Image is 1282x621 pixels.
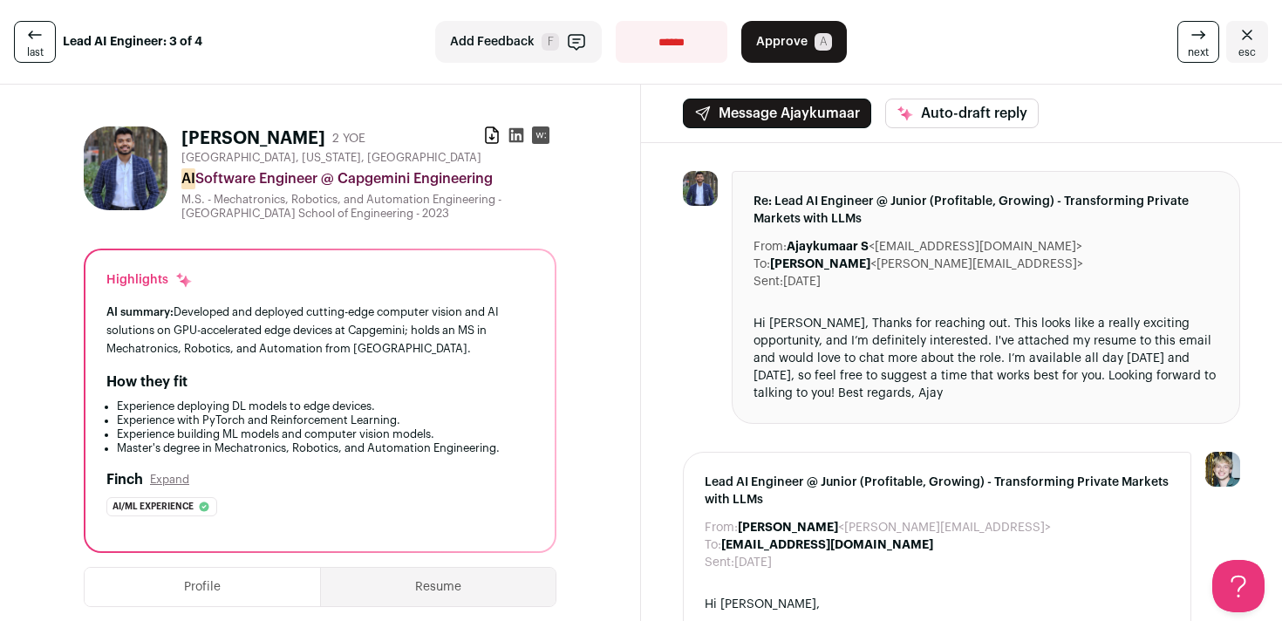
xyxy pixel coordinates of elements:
[117,427,534,441] li: Experience building ML models and computer vision models.
[106,372,188,392] h2: How they fit
[754,273,783,290] dt: Sent:
[754,238,787,256] dt: From:
[113,498,194,515] span: Ai/ml experience
[1205,452,1240,487] img: 6494470-medium_jpg
[787,241,869,253] b: Ajaykumaar S
[1177,21,1219,63] a: next
[181,151,481,165] span: [GEOGRAPHIC_DATA], [US_STATE], [GEOGRAPHIC_DATA]
[770,256,1083,273] dd: <[PERSON_NAME][EMAIL_ADDRESS]>
[181,126,325,151] h1: [PERSON_NAME]
[754,256,770,273] dt: To:
[705,596,1169,613] div: Hi [PERSON_NAME],
[332,130,365,147] div: 2 YOE
[106,271,193,289] div: Highlights
[705,536,721,554] dt: To:
[1188,45,1209,59] span: next
[117,399,534,413] li: Experience deploying DL models to edge devices.
[27,45,44,59] span: last
[106,303,534,358] div: Developed and deployed cutting-edge computer vision and AI solutions on GPU-accelerated edge devi...
[84,126,167,210] img: b85cdc174e7aa17162fc2bef4aa3b377dcb449dc7008f68533c8bdf6111e3112.jpg
[721,539,933,551] b: [EMAIL_ADDRESS][DOMAIN_NAME]
[181,168,195,189] mark: AI
[14,21,56,63] a: last
[181,193,556,221] div: M.S. - Mechatronics, Robotics, and Automation Engineering - [GEOGRAPHIC_DATA] School of Engineeri...
[683,99,871,128] button: Message Ajaykumaar
[63,33,202,51] strong: Lead AI Engineer: 3 of 4
[770,258,870,270] b: [PERSON_NAME]
[756,33,808,51] span: Approve
[321,568,556,606] button: Resume
[885,99,1039,128] button: Auto-draft reply
[787,238,1082,256] dd: <[EMAIL_ADDRESS][DOMAIN_NAME]>
[181,168,556,189] div: Software Engineer @ Capgemini Engineering
[435,21,602,63] button: Add Feedback F
[1226,21,1268,63] a: Close
[815,33,832,51] span: A
[1238,45,1256,59] span: esc
[734,554,772,571] dd: [DATE]
[741,21,847,63] button: Approve A
[738,519,1051,536] dd: <[PERSON_NAME][EMAIL_ADDRESS]>
[683,171,718,206] img: b85cdc174e7aa17162fc2bef4aa3b377dcb449dc7008f68533c8bdf6111e3112.jpg
[705,519,738,536] dt: From:
[754,193,1218,228] span: Re: Lead AI Engineer @ Junior (Profitable, Growing) - Transforming Private Markets with LLMs
[783,273,821,290] dd: [DATE]
[738,522,838,534] b: [PERSON_NAME]
[106,306,174,317] span: AI summary:
[754,315,1218,402] div: Hi [PERSON_NAME], Thanks for reaching out. This looks like a really exciting opportunity, and I’m...
[106,469,143,490] h2: Finch
[705,554,734,571] dt: Sent:
[117,413,534,427] li: Experience with PyTorch and Reinforcement Learning.
[705,474,1169,508] span: Lead AI Engineer @ Junior (Profitable, Growing) - Transforming Private Markets with LLMs
[542,33,559,51] span: F
[150,473,189,487] button: Expand
[450,33,535,51] span: Add Feedback
[1212,560,1265,612] iframe: Help Scout Beacon - Open
[85,568,320,606] button: Profile
[117,441,534,455] li: Master's degree in Mechatronics, Robotics, and Automation Engineering.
